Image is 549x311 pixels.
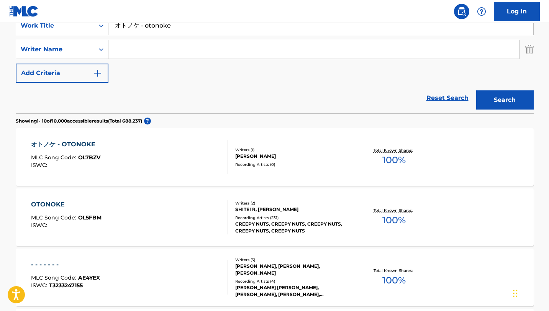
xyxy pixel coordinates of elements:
p: Total Known Shares: [374,208,415,213]
div: [PERSON_NAME] [235,153,351,160]
p: Total Known Shares: [374,147,415,153]
div: Recording Artists ( 4 ) [235,278,351,284]
div: [PERSON_NAME] [PERSON_NAME],[PERSON_NAME], [PERSON_NAME], [PERSON_NAME], [PERSON_NAME] [235,284,351,298]
span: 100 % [382,153,406,167]
div: Work Title [21,21,90,30]
span: AE4YEX [78,274,100,281]
div: Help [474,4,489,19]
a: - - - - - - -MLC Song Code:AE4YEXISWC:T3233247155Writers (3)[PERSON_NAME], [PERSON_NAME], [PERSON... [16,249,534,306]
div: Recording Artists ( 0 ) [235,162,351,167]
iframe: Chat Widget [511,274,549,311]
span: 100 % [382,273,406,287]
a: OTONOKEMLC Song Code:OL5FBMISWC:Writers (2)SHITEI R, [PERSON_NAME]Recording Artists (231)CREEPY N... [16,188,534,246]
img: search [457,7,466,16]
img: 9d2ae6d4665cec9f34b9.svg [93,69,102,78]
span: ISWC : [31,162,49,169]
a: Reset Search [423,90,472,106]
span: OL7BZV [78,154,100,161]
a: オトノケ - OTONOKEMLC Song Code:OL7BZVISWC:Writers (1)[PERSON_NAME]Recording Artists (0)Total Known S... [16,128,534,186]
div: Drag [513,282,518,305]
div: Recording Artists ( 231 ) [235,215,351,221]
div: Writers ( 3 ) [235,257,351,263]
p: Total Known Shares: [374,268,415,273]
span: OL5FBM [78,214,102,221]
img: help [477,7,486,16]
a: Log In [494,2,540,21]
span: ISWC : [31,222,49,229]
div: Writers ( 1 ) [235,147,351,153]
a: Public Search [454,4,469,19]
div: SHITEI R, [PERSON_NAME] [235,206,351,213]
span: MLC Song Code : [31,214,78,221]
button: Search [476,90,534,110]
div: [PERSON_NAME], [PERSON_NAME], [PERSON_NAME] [235,263,351,277]
p: Showing 1 - 10 of 10,000 accessible results (Total 688,237 ) [16,118,142,124]
div: CREEPY NUTS, CREEPY NUTS, CREEPY NUTS, CREEPY NUTS, CREEPY NUTS [235,221,351,234]
span: MLC Song Code : [31,274,78,281]
div: オトノケ - OTONOKE [31,140,100,149]
span: ? [144,118,151,124]
form: Search Form [16,16,534,113]
span: ISWC : [31,282,49,289]
div: Writer Name [21,45,90,54]
span: MLC Song Code : [31,154,78,161]
div: OTONOKE [31,200,102,209]
button: Add Criteria [16,64,108,83]
span: 100 % [382,213,406,227]
span: T3233247155 [49,282,83,289]
div: Writers ( 2 ) [235,200,351,206]
img: MLC Logo [9,6,39,17]
div: - - - - - - - [31,260,100,269]
img: Delete Criterion [525,40,534,59]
